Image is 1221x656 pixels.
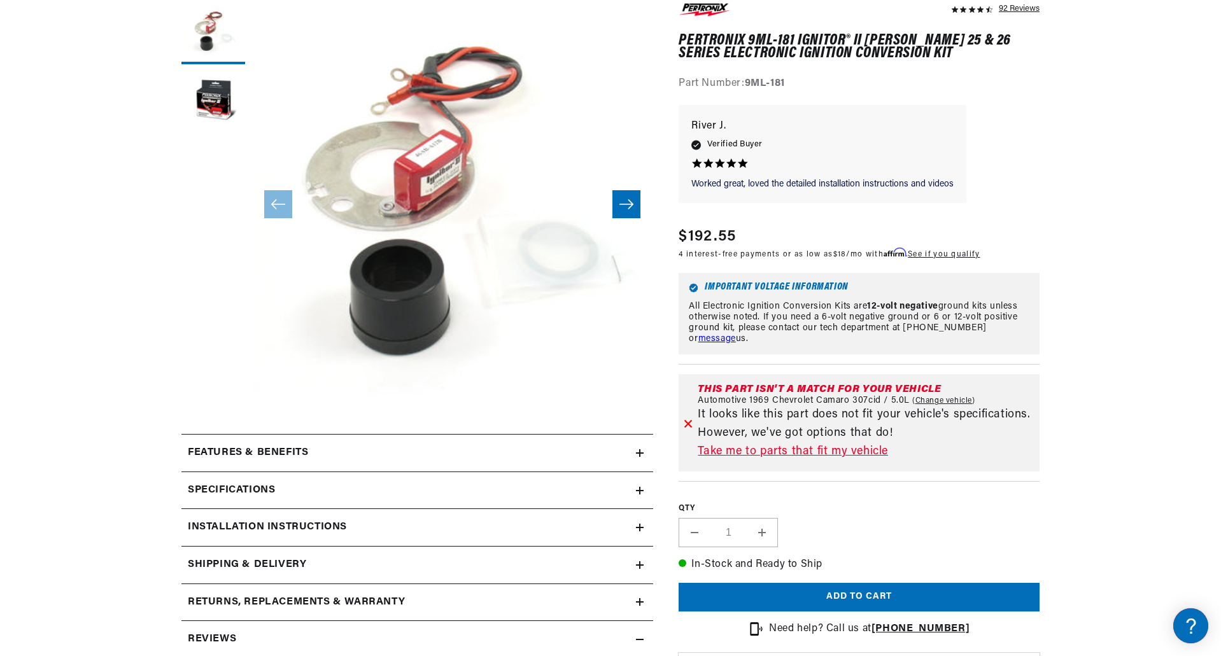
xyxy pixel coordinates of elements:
[745,78,785,88] strong: 9ML-181
[13,298,242,311] div: Payment, Pricing, and Promotions
[679,76,1040,92] div: Part Number:
[181,547,653,583] summary: Shipping & Delivery
[13,193,242,206] div: Shipping
[698,334,736,344] a: message
[13,108,242,128] a: FAQ
[872,624,970,634] a: [PHONE_NUMBER]
[13,340,242,363] button: Contact Us
[181,584,653,621] summary: Returns, Replacements & Warranty
[13,318,242,338] a: Payment, Pricing, and Promotions FAQ
[689,283,1029,293] h6: Important Voltage Information
[188,594,405,611] h2: Returns, Replacements & Warranty
[679,583,1040,611] button: Add to cart
[679,557,1040,573] p: In-Stock and Ready to Ship
[188,631,236,648] h2: Reviews
[769,621,970,638] p: Need help? Call us at
[13,213,242,233] a: Shipping FAQs
[691,118,954,136] p: River J.
[679,225,736,248] span: $192.55
[181,1,653,408] media-gallery: Gallery Viewer
[884,248,906,257] span: Affirm
[612,190,640,218] button: Slide right
[698,443,1034,461] a: Take me to parts that fit my vehicle
[698,406,1034,443] p: It looks like this part does not fit your vehicle's specifications. However, we've got options th...
[13,141,242,153] div: JBA Performance Exhaust
[13,246,242,258] div: Orders
[13,161,242,181] a: FAQs
[698,396,910,406] span: Automotive 1969 Chevrolet Camaro 307cid / 5.0L
[999,1,1040,16] div: 92 Reviews
[679,248,980,260] p: 4 interest-free payments or as low as /mo with .
[912,396,975,406] a: Change vehicle
[689,302,1029,344] p: All Electronic Ignition Conversion Kits are ground kits unless otherwise noted. If you need a 6-v...
[867,302,938,311] strong: 12-volt negative
[908,251,980,258] a: See if you qualify - Learn more about Affirm Financing (opens in modal)
[181,472,653,509] summary: Specifications
[181,435,653,471] summary: Features & Benefits
[188,519,347,536] h2: Installation instructions
[181,1,245,64] button: Load image 1 in gallery view
[181,71,245,134] button: Load image 2 in gallery view
[691,178,954,191] p: Worked great, loved the detailed installation instructions and videos
[679,34,1040,60] h1: PerTronix 9ML-181 Ignitor® II [PERSON_NAME] 25 & 26 Series Electronic Ignition Conversion Kit
[188,445,308,461] h2: Features & Benefits
[13,265,242,285] a: Orders FAQ
[175,366,245,379] a: POWERED BY ENCHANT
[188,557,306,573] h2: Shipping & Delivery
[698,384,1034,394] div: This part isn't a match for your vehicle
[264,190,292,218] button: Slide left
[188,482,275,499] h2: Specifications
[833,251,847,258] span: $18
[181,509,653,546] summary: Installation instructions
[13,88,242,101] div: Ignition Products
[707,137,762,151] span: Verified Buyer
[679,503,1040,514] label: QTY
